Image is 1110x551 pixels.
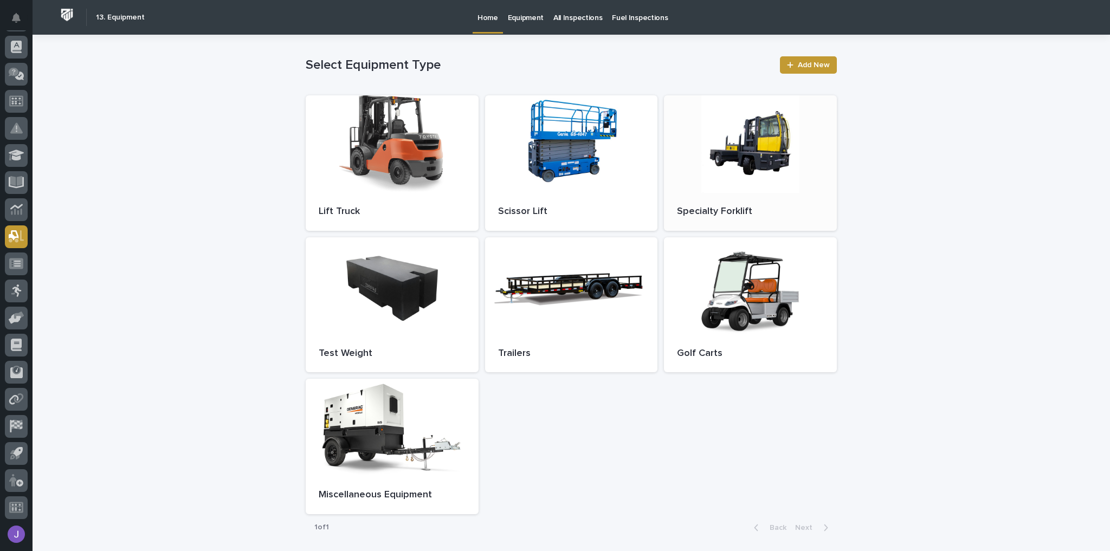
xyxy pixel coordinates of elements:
[306,514,338,541] p: 1 of 1
[306,95,479,231] a: Lift Truck
[485,237,658,373] a: Trailers
[798,61,830,69] span: Add New
[319,348,466,360] p: Test Weight
[319,489,466,501] p: Miscellaneous Equipment
[5,523,28,546] button: users-avatar
[763,524,786,531] span: Back
[664,95,837,231] a: Specialty Forklift
[5,7,28,29] button: Notifications
[664,237,837,373] a: Golf Carts
[96,13,145,22] h2: 13. Equipment
[677,348,824,360] p: Golf Carts
[745,523,791,533] button: Back
[498,348,645,360] p: Trailers
[306,57,773,73] h1: Select Equipment Type
[795,524,819,531] span: Next
[306,237,479,373] a: Test Weight
[319,206,466,218] p: Lift Truck
[14,13,28,30] div: Notifications
[485,95,658,231] a: Scissor Lift
[57,5,77,25] img: Workspace Logo
[306,379,479,514] a: Miscellaneous Equipment
[677,206,824,218] p: Specialty Forklift
[780,56,837,74] a: Add New
[791,523,837,533] button: Next
[498,206,645,218] p: Scissor Lift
